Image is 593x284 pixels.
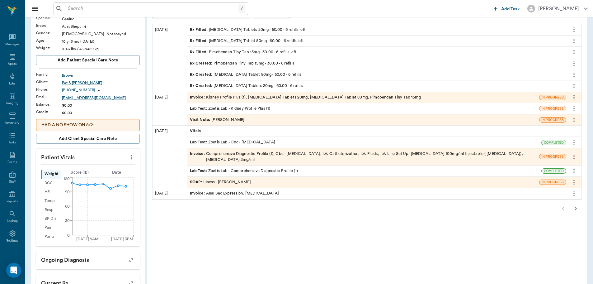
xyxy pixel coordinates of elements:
div: 101.3 lbs / 45.9489 kg [62,46,140,52]
div: Breed : [36,23,62,28]
div: Kidney Profile Plus (1), [MEDICAL_DATA] Tablets 20mg, [MEDICAL_DATA] Tablet 80mg, Pimobendan Tiny... [190,94,421,100]
button: more [569,70,579,80]
button: more [569,36,579,46]
div: BCS [41,179,61,188]
button: Add client Special Care Note [36,134,140,144]
tspan: 30 [65,219,70,223]
span: SOAP : [190,179,204,185]
div: Inventory [5,121,19,125]
div: Weight : [36,45,62,51]
div: Family : [36,72,62,77]
div: Labs [9,81,16,86]
div: [DATE] [153,188,187,199]
div: Phone : [36,87,62,92]
div: BP Dia [41,214,61,224]
div: Reports [7,199,18,204]
button: more [569,103,579,114]
div: COMPLETED [541,140,566,145]
span: IN PROGRESS [539,106,566,111]
div: Imaging [6,101,18,106]
div: [MEDICAL_DATA] Tablets 20mg - 60.00 - 6 refills [190,83,304,89]
button: Add Task [491,3,522,14]
button: more [569,115,579,125]
span: Rx Filled : [190,49,209,55]
div: [PERSON_NAME] [538,5,579,12]
div: Forms [7,160,17,165]
div: Canine [62,16,140,22]
button: more [569,92,579,103]
button: more [127,152,137,162]
div: Open Intercom Messenger [6,263,21,278]
div: Credit : [36,109,62,115]
span: Vitals [190,128,202,134]
div: [DATE] [153,92,187,126]
div: Anal Sac Expression, [MEDICAL_DATA] [190,190,279,196]
div: / [238,4,245,13]
tspan: [DATE] 9AM [76,237,99,241]
div: Lookup [7,219,18,224]
tspan: 90 [65,190,70,194]
div: Temp [41,196,61,205]
div: Illness - [PERSON_NAME] [190,179,251,185]
div: Score ( lb ) [61,170,98,176]
div: Tasks [8,140,16,145]
div: Messages [5,42,20,47]
span: Rx Created : [190,72,214,78]
p: Ongoing diagnosis [36,251,140,267]
div: Weight [41,170,61,179]
input: Search [65,4,238,13]
tspan: 120 [63,177,69,181]
span: Invoice : [190,94,206,100]
div: Species : [36,15,62,21]
div: Pimobendan Tiny Tab 15mg - 30.00 - 6 refills left [190,49,297,55]
span: Lab Test : [190,168,208,174]
button: more [569,47,579,57]
div: Resp [41,205,61,214]
p: Patient Vitals [36,149,140,164]
span: Add patient Special Care Note [58,57,118,64]
button: Add patient Special Care Note [36,55,140,65]
div: $0.00 [62,103,140,108]
button: more [569,137,579,148]
span: IN PROGRESS [539,118,566,122]
button: more [569,188,579,199]
a: [EMAIL_ADDRESS][DOMAIN_NAME] [62,95,140,101]
div: [DEMOGRAPHIC_DATA] - Not spayed [62,31,140,37]
div: Perio [41,232,61,241]
div: [DATE] [153,126,187,188]
p: HAD A NO SHOW ON 8/21 [41,122,134,128]
button: more [569,24,579,35]
div: HR [41,188,61,197]
div: Gender : [36,30,62,36]
div: [MEDICAL_DATA] Tablet 80mg - 60.00 - 6 refills [190,72,302,78]
div: [MEDICAL_DATA] Tablet 80mg - 60.00 - 6 refills left [190,38,304,44]
button: Close drawer [29,2,41,15]
div: Email : [36,94,62,100]
span: COMPLETED [542,140,566,145]
a: Pat & [PERSON_NAME] [62,80,140,86]
button: more [569,81,579,91]
button: more [569,152,579,162]
tspan: 0 [67,233,70,237]
div: Pain [41,223,61,232]
a: Brown [62,73,140,78]
button: more [569,177,579,188]
div: Zoetis Lab - Kidney Profile Plus (1) [190,106,271,112]
div: [MEDICAL_DATA] Tablets 20mg - 60.00 - 6 refills left [190,27,306,33]
span: Lab Test : [190,106,208,112]
div: [PERSON_NAME] [190,117,245,123]
span: Invoice : [190,190,206,196]
div: 10 yr 3 mo ([DATE]) [62,39,140,44]
span: IN PROGRESS [539,180,566,185]
span: Rx Filled : [190,38,209,44]
div: Staff [9,180,16,184]
div: Client : [36,79,62,85]
div: $0.00 [62,110,140,116]
span: Rx Created : [190,83,214,89]
div: Comprehensive Diagnostic Profile (1), Cbc - [MEDICAL_DATA], I.V. Catheterization, I.V. Fluids, I.... [190,151,537,163]
div: Date [98,170,135,176]
span: IN PROGRESS [539,95,566,100]
span: IN PROGRESS [539,154,566,159]
span: Lab Test : [190,139,208,145]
